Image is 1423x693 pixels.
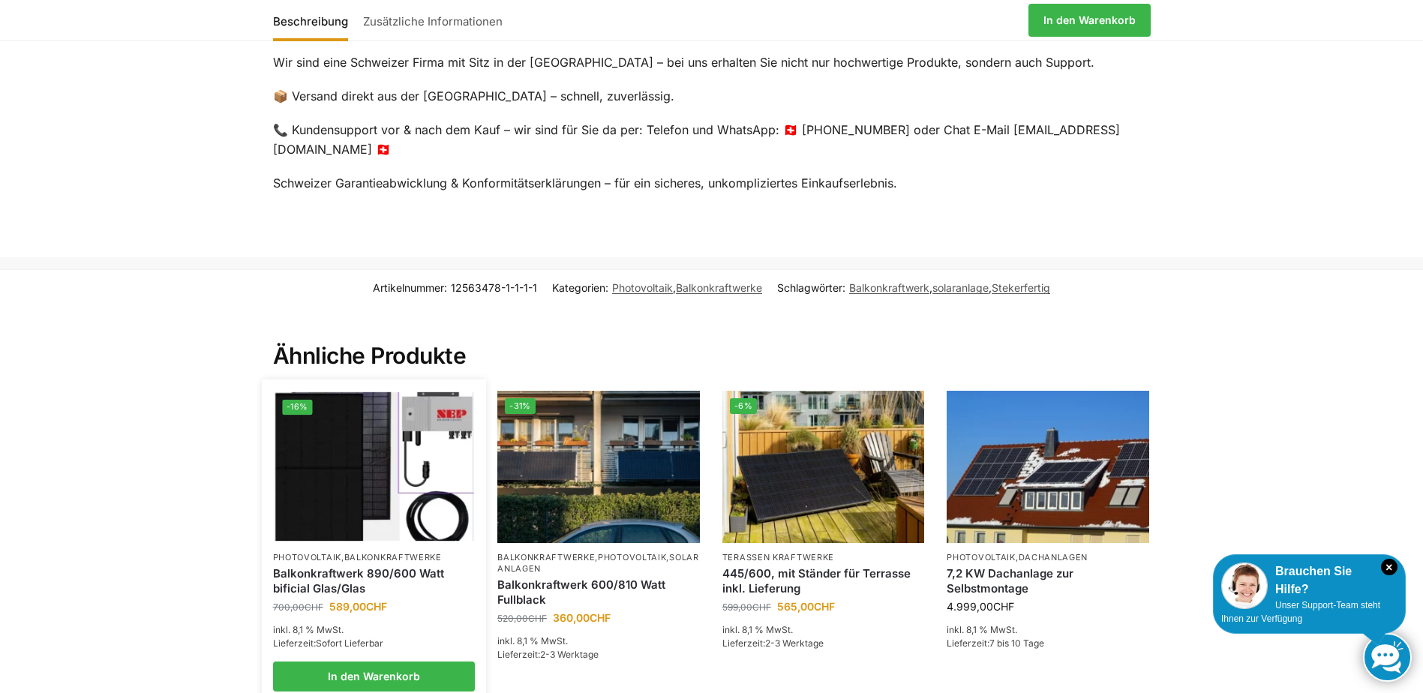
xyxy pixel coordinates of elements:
span: Schlagwörter: , , [777,280,1050,295]
a: -6%Solar Panel im edlen Schwarz mit Ständer [722,391,925,542]
span: Lieferzeit: [273,637,383,649]
img: Bificiales Hochleistungsmodul [275,392,473,541]
bdi: 4.999,00 [947,600,1014,613]
a: Balkonkraftwerk 600/810 Watt Fullblack [497,577,700,607]
div: Brauchen Sie Hilfe? [1221,562,1397,598]
bdi: 565,00 [777,600,835,613]
p: , [273,552,476,563]
span: CHF [590,611,611,624]
span: CHF [814,600,835,613]
span: 2-3 Werktage [540,649,599,660]
p: Wir sind eine Schweizer Firma mit Sitz in der [GEOGRAPHIC_DATA] – bei uns erhalten Sie nicht nur ... [273,53,1151,73]
a: -16%Bificiales Hochleistungsmodul [275,392,473,541]
p: 📞 Kundensupport vor & nach dem Kauf – wir sind für Sie da per: Telefon und WhatsApp: 🇨🇭 [PHONE_NU... [273,121,1151,159]
a: Photovoltaik [273,552,341,562]
span: Lieferzeit: [497,649,599,660]
p: , , [497,552,700,575]
bdi: 360,00 [553,611,611,624]
span: Kategorien: , [552,280,762,295]
p: inkl. 8,1 % MwSt. [947,623,1149,637]
bdi: 599,00 [722,601,771,613]
p: inkl. 8,1 % MwSt. [497,634,700,648]
i: Schließen [1381,559,1397,575]
a: Balkonkraftwerke [344,552,442,562]
a: 7,2 KW Dachanlage zur Selbstmontage [947,566,1149,595]
p: inkl. 8,1 % MwSt. [273,623,476,637]
img: Customer service [1221,562,1268,609]
bdi: 589,00 [329,600,387,613]
a: Stekerfertig [992,281,1050,294]
bdi: 700,00 [273,601,323,613]
a: In den Warenkorb legen: „Balkonkraftwerk 890/600 Watt bificial Glas/Glas“ [273,661,476,691]
img: 2 Balkonkraftwerke [497,391,700,542]
img: Solar Dachanlage 6,5 KW [947,391,1149,542]
p: 📦 Versand direkt aus der [GEOGRAPHIC_DATA] – schnell, zuverlässig. [273,87,1151,106]
span: 12563478-1-1-1-1 [451,281,537,294]
span: Sofort Lieferbar [316,637,383,649]
span: Lieferzeit: [947,637,1044,649]
a: Balkonkraftwerke [497,552,595,562]
span: CHF [993,600,1014,613]
p: Schweizer Garantieabwicklung & Konformitätserklärungen – für ein sicheres, unkompliziertes Einkau... [273,174,1151,193]
span: 2-3 Werktage [765,637,824,649]
span: CHF [366,600,387,613]
a: solaranlage [932,281,989,294]
p: , [947,552,1149,563]
a: Photovoltaik [598,552,666,562]
span: CHF [528,613,547,624]
a: -31%2 Balkonkraftwerke [497,391,700,542]
span: Artikelnummer: [373,280,537,295]
h2: Ähnliche Produkte [273,306,1151,370]
img: Solar Panel im edlen Schwarz mit Ständer [722,391,925,542]
a: 445/600, mit Ständer für Terrasse inkl. Lieferung [722,566,925,595]
p: inkl. 8,1 % MwSt. [722,623,925,637]
a: Photovoltaik [612,281,673,294]
a: Balkonkraftwerk [849,281,929,294]
a: Solaranlagen [497,552,699,574]
a: Dachanlagen [1019,552,1088,562]
bdi: 520,00 [497,613,547,624]
span: 7 bis 10 Tage [989,637,1044,649]
a: Photovoltaik [947,552,1015,562]
span: Lieferzeit: [722,637,824,649]
a: Terassen Kraftwerke [722,552,834,562]
span: Unser Support-Team steht Ihnen zur Verfügung [1221,600,1380,624]
span: CHF [305,601,323,613]
span: CHF [752,601,771,613]
a: Balkonkraftwerke [676,281,762,294]
a: Balkonkraftwerk 890/600 Watt bificial Glas/Glas [273,566,476,595]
